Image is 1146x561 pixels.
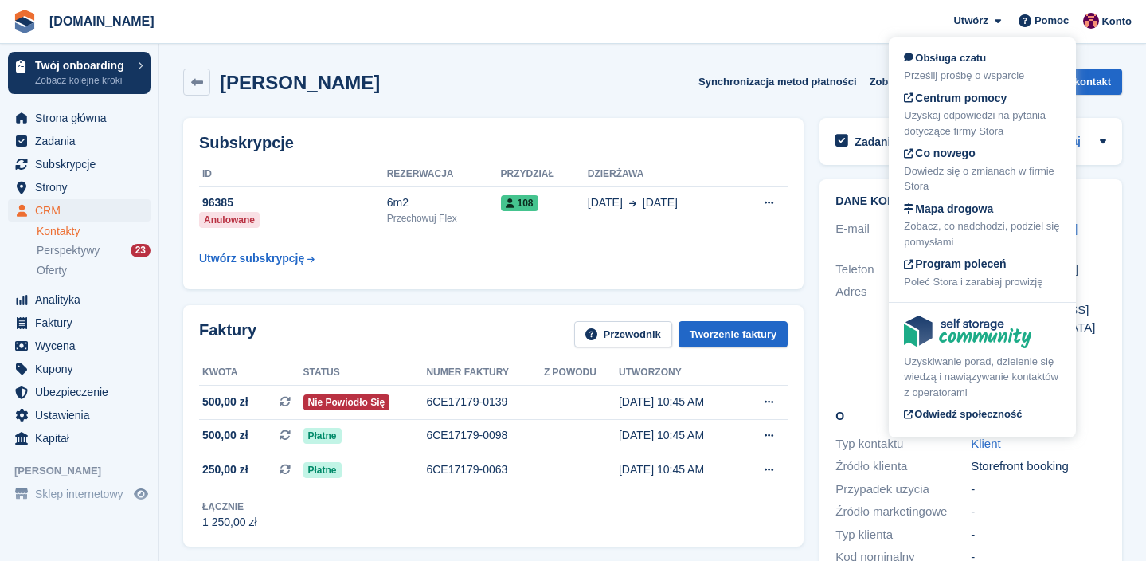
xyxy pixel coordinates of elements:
[1101,14,1132,29] span: Konto
[619,394,741,410] div: [DATE] 10:45 AM
[8,483,151,505] a: menu
[698,69,857,95] button: Synchronizacja metod płatności
[588,194,623,211] span: [DATE]
[199,212,260,228] div: Anulowane
[8,130,151,152] a: menu
[35,60,130,71] p: Twój onboarding
[1083,13,1099,29] img: Mateusz Kacwin
[904,92,1007,104] span: Centrum pomocy
[619,427,741,444] div: [DATE] 10:45 AM
[904,257,1006,270] span: Program poleceń
[199,321,256,347] h2: Faktury
[904,163,1061,194] div: Dowiedz się o zmianach w firmie Stora
[904,408,1022,420] span: Odwiedź społeczność
[8,404,151,426] a: menu
[971,457,1106,476] div: Storefront booking
[835,220,971,256] div: E-mail
[14,463,158,479] span: [PERSON_NAME]
[904,52,986,64] span: Obsługa czatu
[835,457,971,476] div: Źródło klienta
[904,274,1061,290] div: Poleć Stora i zarabiaj prowizję
[35,381,131,403] span: Ubezpieczenie
[202,427,248,444] span: 500,00 zł
[8,199,151,222] a: menu
[835,435,971,453] div: Typ kontaktu
[501,162,588,187] th: Przydział
[131,244,151,257] div: 23
[387,194,501,211] div: 6m2
[904,201,1061,250] a: Mapa drogowa Zobacz, co nadchodzi, podziel się pomysłami
[544,360,619,386] th: Z powodu
[202,461,248,478] span: 250,00 zł
[387,162,501,187] th: Rezerwacja
[303,428,342,444] span: Płatne
[199,194,387,211] div: 96385
[679,321,788,347] a: Tworzenie faktury
[643,194,678,211] span: [DATE]
[426,360,544,386] th: Numer faktury
[8,381,151,403] a: menu
[202,394,248,410] span: 500,00 zł
[971,481,1106,499] div: -
[35,153,131,175] span: Subskrypcje
[37,243,100,258] span: Perspektywy
[303,360,427,386] th: Status
[904,316,1031,348] img: community-logo-e120dcb29bea30313fccf008a00513ea5fe9ad107b9d62852cae38739ed8438e.svg
[904,354,1061,401] div: Uzyskiwanie porad, dzielenie się wiedzą i nawiązywanie kontaktów z operatorami
[43,8,161,34] a: [DOMAIN_NAME]
[8,312,151,334] a: menu
[8,335,151,357] a: menu
[501,195,538,211] span: 108
[863,69,971,95] a: Zobacz na Stripe
[8,288,151,311] a: menu
[904,145,1061,194] a: Co nowego Dowiedz się o zmianach w firmie Stora
[835,261,971,279] div: Telefon
[904,218,1061,249] div: Zobacz, co nadchodzi, podziel się pomysłami
[1035,13,1069,29] span: Pomoc
[835,407,1106,423] h2: O
[37,263,67,278] span: Oferty
[35,288,131,311] span: Analityka
[35,483,131,505] span: Sklep internetowy
[835,195,1106,208] h2: Dane kontaktowe
[199,162,387,187] th: ID
[199,360,303,386] th: Kwota
[835,283,971,373] div: Adres
[835,481,971,499] div: Przypadek użycia
[35,427,131,449] span: Kapitał
[35,312,131,334] span: Faktury
[199,134,788,152] h2: Subskrypcje
[588,162,734,187] th: Dzierżawa
[220,72,380,93] h2: [PERSON_NAME]
[131,484,151,504] a: Podgląd sklepu
[870,74,952,90] span: Zobacz na Stripe
[904,90,1061,139] a: Centrum pomocy Uzyskaj odpowiedzi na pytania dotyczące firmy Stora
[619,360,741,386] th: Utworzony
[904,147,975,159] span: Co nowego
[202,500,257,514] div: Łącznie
[37,242,151,259] a: Perspektywy 23
[35,130,131,152] span: Zadania
[904,316,1061,425] a: Uzyskiwanie porad, dzielenie się wiedzą i nawiązywanie kontaktów z operatorami Odwiedź społeczność
[35,73,130,88] p: Zobacz kolejne kroki
[35,358,131,380] span: Kupony
[35,107,131,129] span: Strona główna
[199,250,304,267] div: Utwórz subskrypcję
[35,404,131,426] span: Ustawienia
[971,437,1001,450] a: Klient
[37,224,151,239] a: Kontakty
[13,10,37,33] img: stora-icon-8386f47178a22dfd0bd8f6a31ec36ba5ce8667c1dd55bd0f319d3a0aa187defe.svg
[35,199,131,222] span: CRM
[971,526,1106,544] div: -
[971,503,1106,521] div: -
[904,256,1061,289] a: Program poleceń Poleć Stora i zarabiaj prowizję
[8,153,151,175] a: menu
[904,108,1061,139] div: Uzyskaj odpowiedzi na pytania dotyczące firmy Stora
[35,176,131,198] span: Strony
[855,135,897,149] h2: Zadania
[387,211,501,226] div: Przechowuj Flex
[303,394,390,410] span: Nie powiodło się
[426,461,544,478] div: 6CE17179-0063
[953,13,988,29] span: Utwórz
[202,514,257,531] div: 1 250,00 zł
